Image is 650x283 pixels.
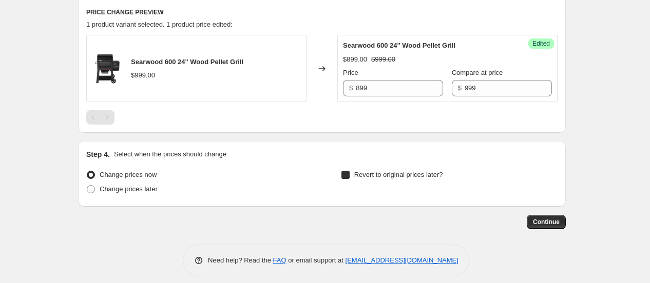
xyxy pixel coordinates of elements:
span: or email support at [286,256,346,264]
span: $ [458,84,462,92]
span: Continue [533,218,560,226]
span: Price [343,69,358,76]
span: 1 product variant selected. 1 product price edited: [86,21,233,28]
nav: Pagination [86,110,114,125]
a: FAQ [273,256,286,264]
h6: PRICE CHANGE PREVIEW [86,8,558,16]
span: Searwood 600 24" Wood Pellet Grill [343,42,455,49]
button: Continue [527,215,566,229]
span: Need help? Read the [208,256,273,264]
span: $ [349,84,353,92]
span: Searwood 600 24" Wood Pellet Grill [131,58,243,66]
h2: Step 4. [86,149,110,159]
p: Select when the prices should change [114,149,226,159]
span: Change prices now [100,171,157,178]
span: Change prices later [100,185,158,193]
span: Compare at price [452,69,503,76]
img: 1500120_B2_rgb-background_80x.jpg [92,53,123,84]
strike: $999.00 [371,54,395,65]
a: [EMAIL_ADDRESS][DOMAIN_NAME] [346,256,458,264]
div: $899.00 [343,54,367,65]
span: Revert to original prices later? [354,171,443,178]
span: Edited [532,39,550,48]
div: $999.00 [131,70,155,80]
